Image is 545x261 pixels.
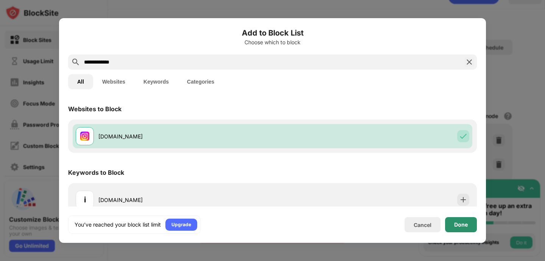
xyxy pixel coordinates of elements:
div: Upgrade [171,221,191,228]
button: Categories [178,74,223,89]
button: All [68,74,93,89]
img: search.svg [71,57,80,67]
div: Keywords to Block [68,169,124,176]
div: Done [454,222,468,228]
img: favicons [80,132,89,141]
img: search-close [465,57,474,67]
div: You’ve reached your block list limit [75,221,161,228]
div: i [84,194,86,205]
div: [DOMAIN_NAME] [98,196,272,204]
div: Cancel [414,222,431,228]
button: Websites [93,74,134,89]
div: Choose which to block [68,39,477,45]
div: Websites to Block [68,105,121,113]
div: [DOMAIN_NAME] [98,132,272,140]
button: Keywords [134,74,178,89]
h6: Add to Block List [68,27,477,39]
